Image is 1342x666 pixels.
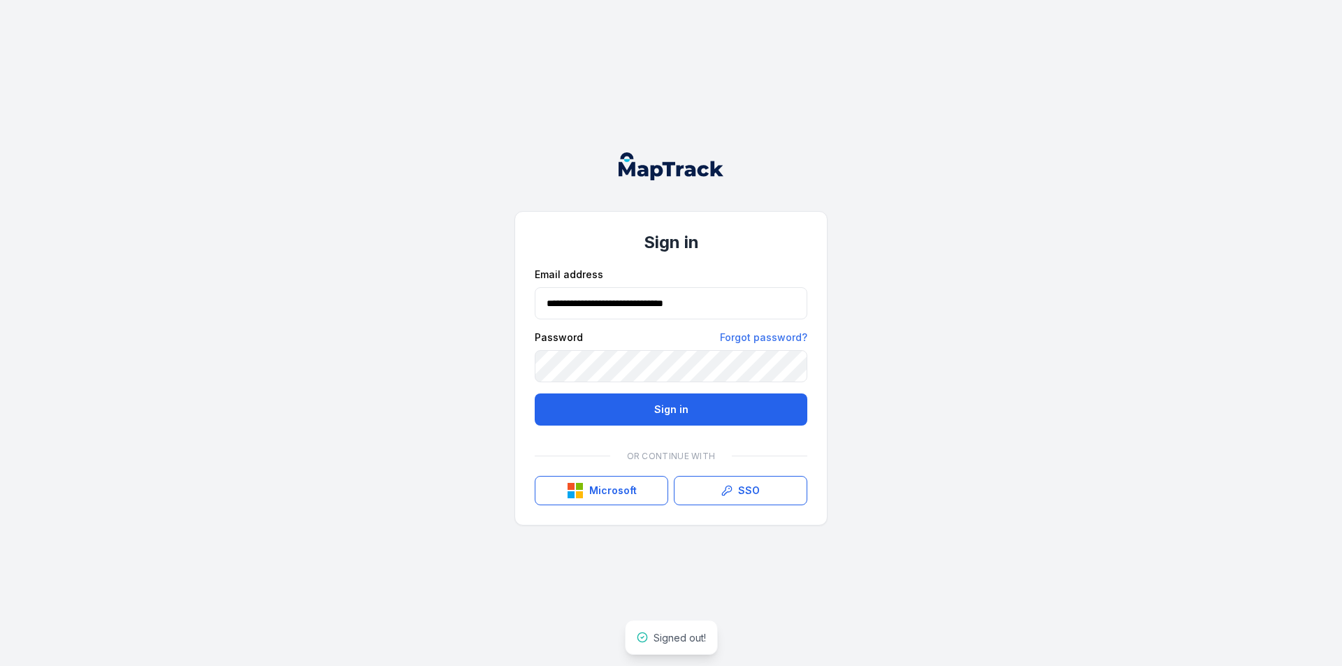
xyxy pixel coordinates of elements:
[535,393,807,426] button: Sign in
[535,476,668,505] button: Microsoft
[654,632,706,644] span: Signed out!
[674,476,807,505] a: SSO
[535,331,583,345] label: Password
[535,231,807,254] h1: Sign in
[535,442,807,470] div: Or continue with
[535,268,603,282] label: Email address
[596,152,746,180] nav: Global
[720,331,807,345] a: Forgot password?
